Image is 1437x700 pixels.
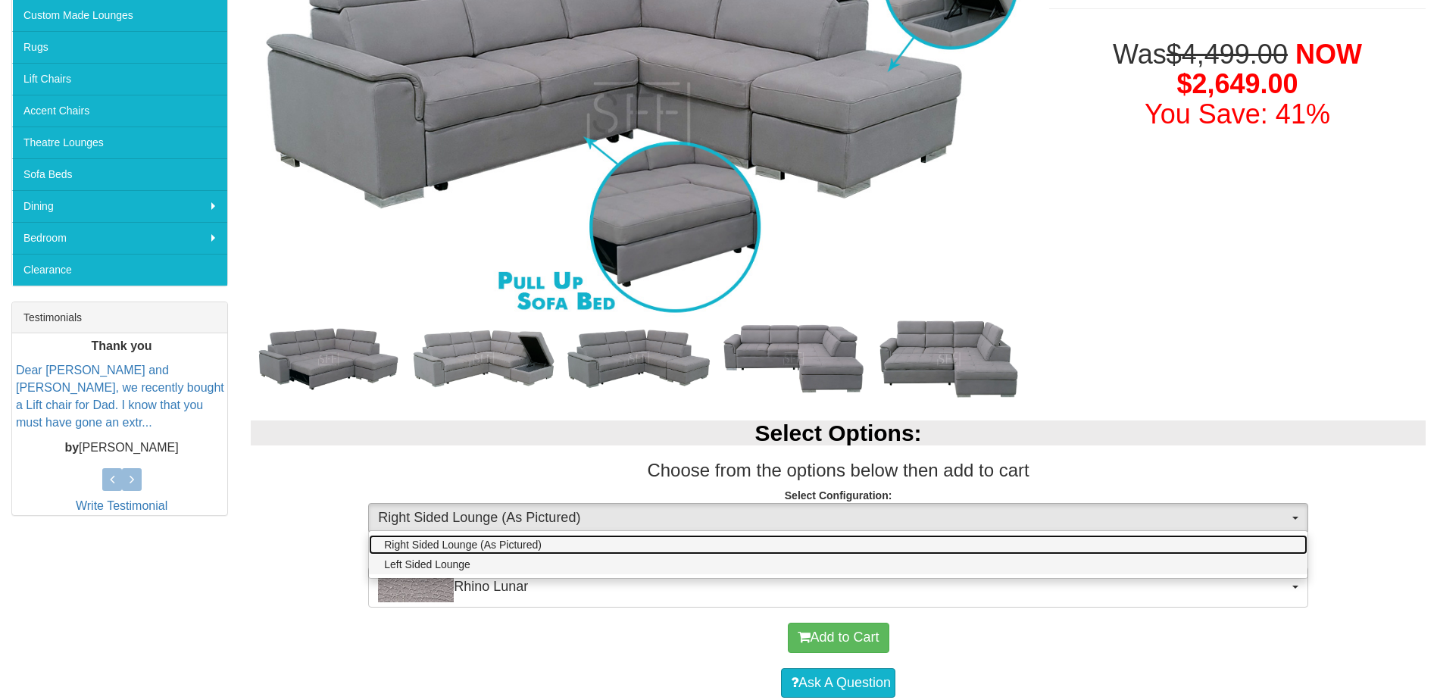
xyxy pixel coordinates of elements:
div: Testimonials [12,302,227,333]
span: NOW $2,649.00 [1176,39,1361,100]
button: Rhino LunarRhino Lunar [368,567,1308,608]
b: Select Options: [755,420,922,445]
a: Sofa Beds [12,158,227,190]
p: [PERSON_NAME] [16,439,227,457]
span: Right Sided Lounge (As Pictured) [378,508,1289,528]
a: Dining [12,190,227,222]
button: Add to Cart [788,623,889,653]
b: Thank you [92,339,152,352]
button: Right Sided Lounge (As Pictured) [368,503,1308,533]
h1: Was [1049,39,1426,130]
del: $4,499.00 [1167,39,1288,70]
span: Left Sided Lounge [384,557,470,572]
a: Clearance [12,254,227,286]
a: Dear [PERSON_NAME] and [PERSON_NAME], we recently bought a Lift chair for Dad. I know that you mu... [16,364,224,430]
strong: Select Configuration: [785,489,892,502]
a: Theatre Lounges [12,127,227,158]
b: by [64,441,79,454]
font: You Save: 41% [1145,98,1330,130]
a: Bedroom [12,222,227,254]
a: Write Testimonial [76,499,167,512]
a: Ask A Question [781,668,895,698]
h3: Choose from the options below then add to cart [251,461,1426,480]
a: Rugs [12,31,227,63]
span: Rhino Lunar [378,572,1289,602]
img: Rhino Lunar [378,572,454,602]
span: Right Sided Lounge (As Pictured) [384,537,542,552]
a: Lift Chairs [12,63,227,95]
a: Accent Chairs [12,95,227,127]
